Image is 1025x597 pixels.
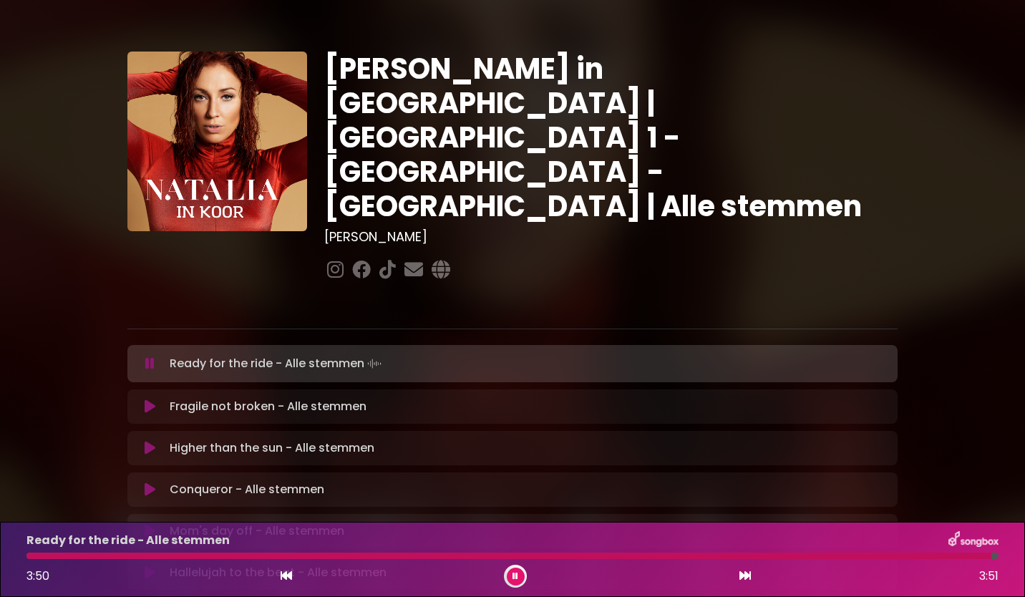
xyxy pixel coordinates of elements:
p: Fragile not broken - Alle stemmen [170,398,366,415]
p: Ready for the ride - Alle stemmen [26,532,230,549]
p: Higher than the sun - Alle stemmen [170,440,374,457]
h1: [PERSON_NAME] in [GEOGRAPHIC_DATA] | [GEOGRAPHIC_DATA] 1 - [GEOGRAPHIC_DATA] - [GEOGRAPHIC_DATA] ... [324,52,898,223]
img: songbox-logo-white.png [948,531,999,550]
img: waveform4.gif [364,354,384,374]
span: 3:50 [26,568,49,584]
span: 3:51 [979,568,999,585]
p: Ready for the ride - Alle stemmen [170,354,384,374]
h3: [PERSON_NAME] [324,229,898,245]
p: Conqueror - Alle stemmen [170,481,324,498]
img: YTVS25JmS9CLUqXqkEhs [127,52,307,231]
